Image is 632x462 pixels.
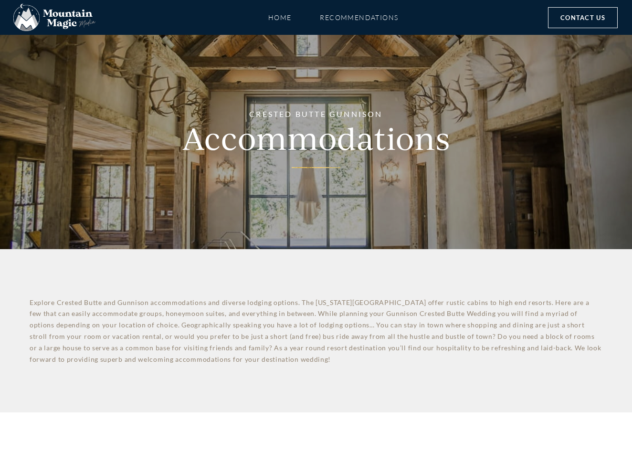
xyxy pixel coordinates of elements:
h1: Accommodations [10,122,622,152]
nav: Menu [143,9,524,26]
span: Contact Us [560,12,605,23]
div: Explore Crested Butte and Gunnison accommodations and diverse lodging options. The [US_STATE][GEO... [30,297,602,365]
img: Mountain Magic Media photography logo Crested Butte Photographer [13,4,95,31]
a: Recommendations [320,9,398,26]
a: Home [268,9,292,26]
div: Crested Butte Gunnison [10,111,622,117]
a: Contact Us [548,7,618,28]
